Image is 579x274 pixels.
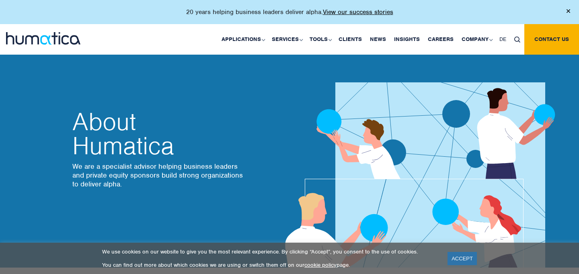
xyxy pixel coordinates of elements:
[366,24,390,55] a: News
[304,262,337,268] a: cookie policy
[102,262,437,268] p: You can find out more about which cookies we are using or switch them off on our page.
[448,252,477,265] a: ACCEPT
[424,24,458,55] a: Careers
[6,32,80,45] img: logo
[102,248,437,255] p: We use cookies on our website to give you the most relevant experience. By clicking “Accept”, you...
[306,24,335,55] a: Tools
[390,24,424,55] a: Insights
[499,36,506,43] span: DE
[268,24,306,55] a: Services
[335,24,366,55] a: Clients
[514,37,520,43] img: search_icon
[323,8,393,16] a: View our success stories
[72,162,245,188] p: We are a specialist advisor helping business leaders and private equity sponsors build strong org...
[218,24,268,55] a: Applications
[524,24,579,55] a: Contact us
[495,24,510,55] a: DE
[72,110,245,158] h2: Humatica
[261,36,577,268] img: about_banner1
[458,24,495,55] a: Company
[72,110,245,134] span: About
[186,8,393,16] p: 20 years helping business leaders deliver alpha.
